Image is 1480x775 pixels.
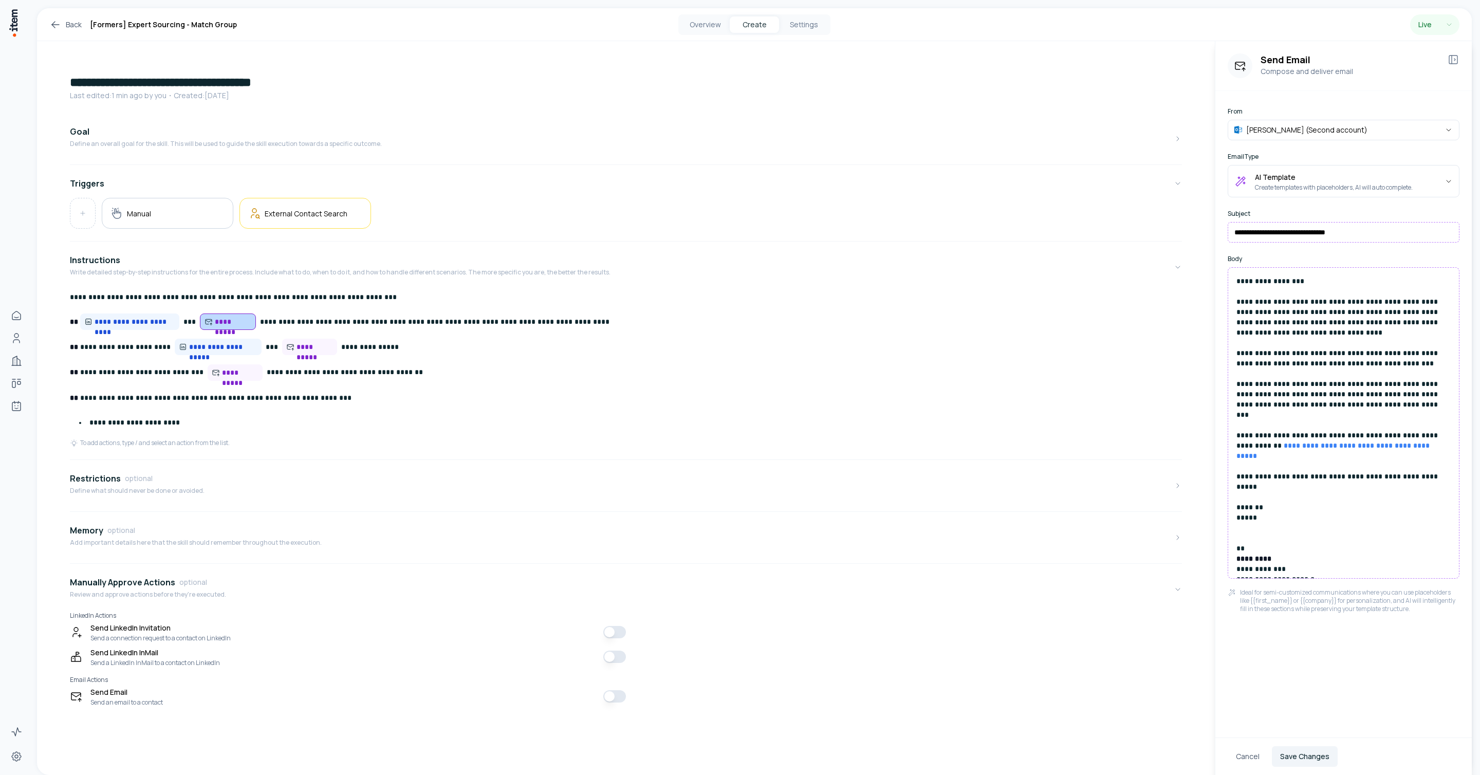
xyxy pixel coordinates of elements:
[1228,210,1459,218] label: Subject
[680,16,730,33] button: Overview
[70,90,1182,101] p: Last edited: 1 min ago by you ・Created: [DATE]
[70,464,1182,507] button: RestrictionsoptionalDefine what should never be done or avoided.
[6,328,27,348] a: People
[90,686,163,698] span: Send Email
[49,19,82,31] a: Back
[70,611,626,620] h6: LinkedIn Actions
[70,516,1182,559] button: MemoryoptionalAdd important details here that the skill should remember throughout the execution.
[70,169,1182,198] button: Triggers
[90,698,163,707] span: Send an email to a contact
[730,16,779,33] button: Create
[1261,66,1439,77] p: Compose and deliver email
[90,634,231,642] span: Send a connection request to a contact on LinkedIn
[90,622,231,634] span: Send LinkedIn Invitation
[70,611,1182,715] div: Manually Approve ActionsoptionalReview and approve actions before they're executed.
[70,117,1182,160] button: GoalDefine an overall goal for the skill. This will be used to guide the skill execution towards ...
[6,305,27,326] a: Home
[6,722,27,742] a: Activity
[70,568,1182,611] button: Manually Approve ActionsoptionalReview and approve actions before they're executed.
[779,16,828,33] button: Settings
[70,576,175,588] h4: Manually Approve Actions
[1228,153,1459,161] label: Email Type
[70,125,89,138] h4: Goal
[70,539,322,547] p: Add important details here that the skill should remember throughout the execution.
[1240,588,1459,613] p: Ideal for semi-customized communications where you can use placeholders like {{first_name}} or {{...
[90,647,220,659] span: Send LinkedIn InMail
[70,472,121,485] h4: Restrictions
[1261,53,1439,66] h3: Send Email
[70,675,626,684] h6: Email Actions
[1228,746,1268,767] button: Cancel
[70,591,226,599] p: Review and approve actions before they're executed.
[70,198,1182,237] div: Triggers
[1272,746,1338,767] button: Save Changes
[125,473,153,484] span: optional
[8,8,18,38] img: Item Brain Logo
[70,439,230,447] div: To add actions, type / and select an action from the list.
[70,254,120,266] h4: Instructions
[1228,107,1459,116] label: From
[70,177,104,190] h4: Triggers
[70,289,1182,455] div: InstructionsWrite detailed step-by-step instructions for the entire process. Include what to do, ...
[179,577,207,587] span: optional
[6,350,27,371] a: Companies
[70,140,382,148] p: Define an overall goal for the skill. This will be used to guide the skill execution towards a sp...
[70,487,205,495] p: Define what should never be done or avoided.
[70,524,103,537] h4: Memory
[6,396,27,416] a: Agents
[70,268,610,276] p: Write detailed step-by-step instructions for the entire process. Include what to do, when to do i...
[107,525,135,536] span: optional
[127,209,151,218] h5: Manual
[6,746,27,767] a: Settings
[6,373,27,394] a: Deals
[90,659,220,667] span: Send a LinkedIn InMail to a contact on LinkedIn
[90,19,237,31] h1: [Formers] Expert Sourcing - Match Group
[1228,255,1459,263] label: Body
[265,209,347,218] h5: External Contact Search
[70,246,1182,289] button: InstructionsWrite detailed step-by-step instructions for the entire process. Include what to do, ...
